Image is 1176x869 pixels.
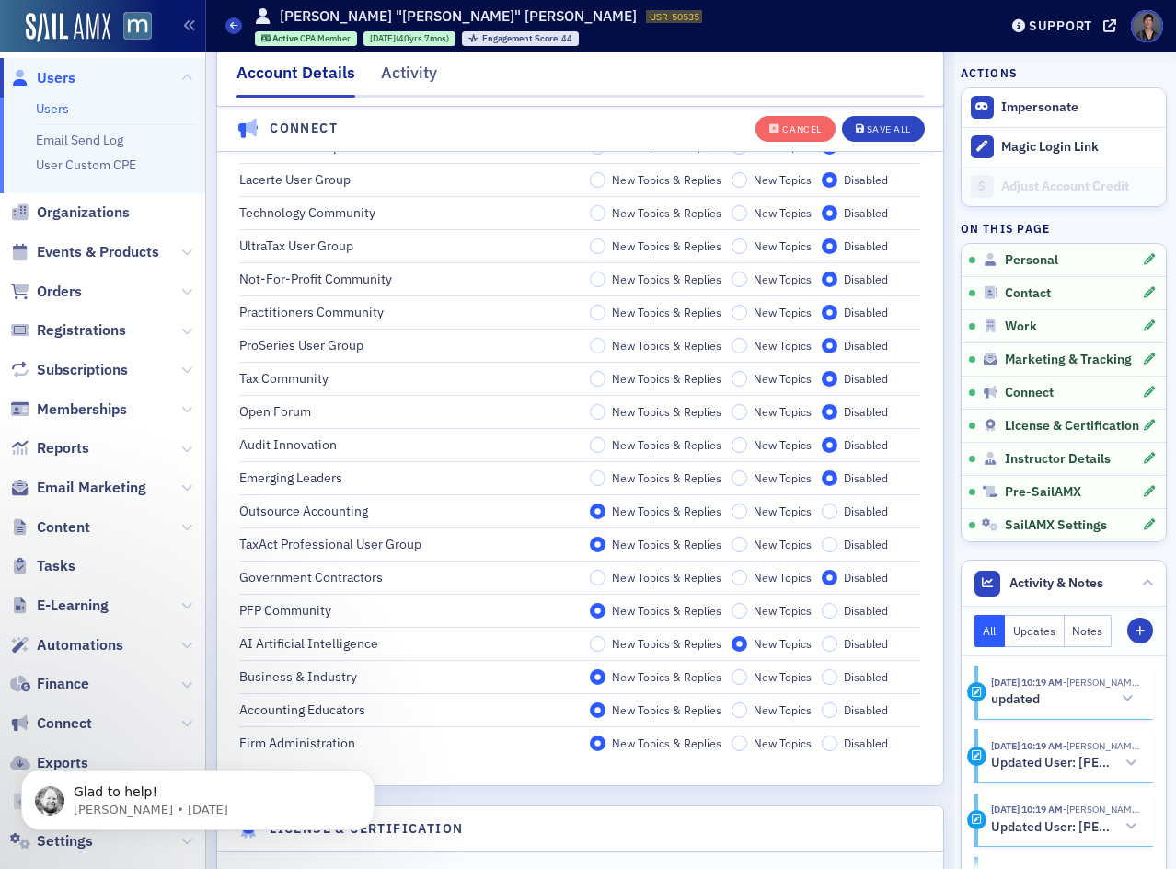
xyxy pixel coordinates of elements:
[1005,285,1051,302] span: Contact
[844,404,888,419] span: Disabled
[10,713,92,734] a: Connect
[755,115,835,141] button: Cancel
[991,817,1140,837] button: Updated User: [PERSON_NAME]
[991,755,1116,771] h5: Updated User: [PERSON_NAME]
[754,272,812,286] span: New Topics
[239,535,921,554] div: TaxAct Professional User Group
[962,167,1166,206] a: Adjust Account Credit
[754,437,812,452] span: New Topics
[612,437,721,452] span: New Topics & Replies
[822,669,838,686] input: Disabled
[1005,451,1111,468] span: Instructor Details
[239,601,921,620] div: PFP Community
[732,669,748,686] input: New Topics
[1065,615,1113,647] button: Notes
[612,504,721,518] span: New Topics & Replies
[844,238,888,253] span: Disabled
[822,371,838,388] input: Disabled
[754,470,812,485] span: New Topics
[239,203,921,223] div: Technology Community
[10,68,75,88] a: Users
[239,734,921,753] div: Firm Administration
[822,537,838,553] input: Disabled
[754,172,812,187] span: New Topics
[991,676,1063,689] time: 9/29/2025 10:19 AM
[10,320,126,341] a: Registrations
[10,203,130,223] a: Organizations
[10,792,91,812] a: Imports
[612,172,721,187] span: New Topics & Replies
[239,435,921,455] div: Audit Innovation
[822,636,838,653] input: Disabled
[822,172,838,189] input: Disabled
[732,504,748,520] input: New Topics
[10,400,127,420] a: Memberships
[732,338,748,354] input: New Topics
[612,404,721,419] span: New Topics & Replies
[754,702,812,717] span: New Topics
[844,736,888,750] span: Disabled
[822,404,838,421] input: Disabled
[991,754,1140,773] button: Updated User: [PERSON_NAME]
[590,238,606,255] input: New Topics & Replies
[844,437,888,452] span: Disabled
[37,556,75,576] span: Tasks
[822,504,838,520] input: Disabled
[732,205,748,222] input: New Topics
[754,338,812,353] span: New Topics
[26,13,110,42] img: SailAMX
[822,238,838,255] input: Disabled
[1063,739,1140,752] span: Mary Beth Halpern
[754,371,812,386] span: New Topics
[10,478,146,498] a: Email Marketing
[844,636,888,651] span: Disabled
[37,478,146,498] span: Email Marketing
[991,803,1063,816] time: 9/29/2025 10:19 AM
[732,437,748,454] input: New Topics
[590,437,606,454] input: New Topics & Replies
[612,537,721,551] span: New Topics & Replies
[612,470,721,485] span: New Topics & Replies
[37,203,130,223] span: Organizations
[974,615,1006,647] button: All
[590,205,606,222] input: New Topics & Replies
[1005,252,1058,269] span: Personal
[1009,574,1103,593] span: Activity & Notes
[239,369,921,388] div: Tax Community
[822,272,838,288] input: Disabled
[123,12,152,41] img: SailAMX
[1005,484,1081,501] span: Pre-SailAMX
[590,603,606,620] input: New Topics & Replies
[1131,10,1163,42] span: Profile
[612,238,721,253] span: New Topics & Replies
[844,205,888,220] span: Disabled
[1005,385,1054,401] span: Connect
[732,570,748,586] input: New Topics
[272,32,300,44] span: Active
[822,305,838,321] input: Disabled
[590,338,606,354] input: New Topics & Replies
[1005,352,1132,368] span: Marketing & Tracking
[280,6,637,27] h1: [PERSON_NAME] "[PERSON_NAME]" [PERSON_NAME]
[732,172,748,189] input: New Topics
[822,205,838,222] input: Disabled
[590,272,606,288] input: New Topics & Replies
[754,305,812,319] span: New Topics
[822,702,838,719] input: Disabled
[961,220,1167,237] h4: On this page
[612,636,721,651] span: New Topics & Replies
[822,736,838,752] input: Disabled
[381,61,437,95] div: Activity
[732,470,748,487] input: New Topics
[754,205,812,220] span: New Topics
[37,360,128,380] span: Subscriptions
[590,371,606,388] input: New Topics & Replies
[1029,17,1092,34] div: Support
[37,713,92,734] span: Connect
[822,603,838,620] input: Disabled
[732,736,748,752] input: New Topics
